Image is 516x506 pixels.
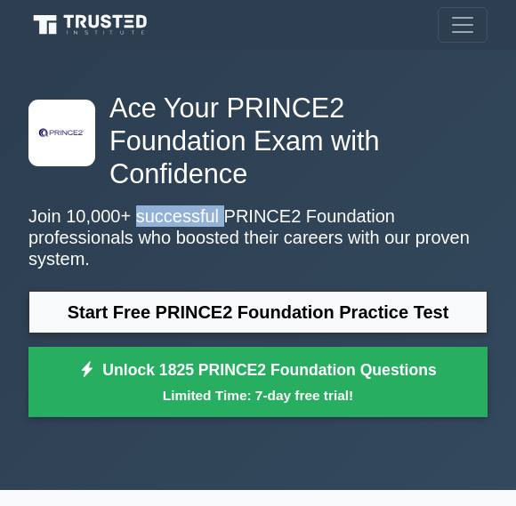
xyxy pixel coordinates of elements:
[438,7,488,43] button: Toggle navigation
[51,385,465,406] small: Limited Time: 7-day free trial!
[28,291,488,333] a: Start Free PRINCE2 Foundation Practice Test
[28,92,488,191] h1: Ace Your PRINCE2 Foundation Exam with Confidence
[28,347,488,418] a: Unlock 1825 PRINCE2 Foundation QuestionsLimited Time: 7-day free trial!
[28,205,488,269] p: Join 10,000+ successful PRINCE2 Foundation professionals who boosted their careers with our prove...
